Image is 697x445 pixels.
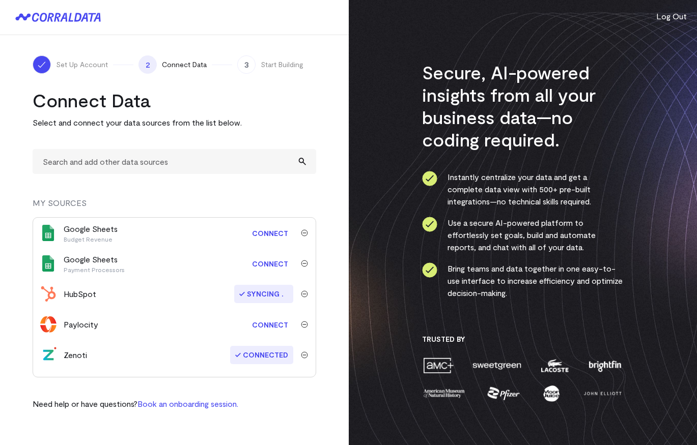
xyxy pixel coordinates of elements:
img: amnh-5afada46.png [422,384,466,402]
div: Google Sheets [64,223,118,243]
p: Need help or have questions? [33,398,238,410]
span: Connected [230,346,293,364]
a: Connect [247,224,293,243]
img: john-elliott-25751c40.png [582,384,623,402]
img: pfizer-e137f5fc.png [486,384,521,402]
span: Syncing [234,285,293,303]
h3: Trusted By [422,335,623,344]
h3: Secure, AI-powered insights from all your business data—no coding required. [422,61,623,151]
img: hubspot-c1e9301f.svg [40,286,57,302]
span: Set Up Account [56,60,108,70]
img: trash-40e54a27.svg [301,351,308,359]
div: MY SOURCES [33,197,316,217]
img: trash-40e54a27.svg [301,229,308,236]
p: Payment Processors [64,265,125,274]
li: Use a secure AI-powered platform to effortlessly set goals, build and automate reports, and chat ... [422,217,623,253]
img: lacoste-7a6b0538.png [540,357,570,374]
li: Instantly centralize your data and get a complete data view with 500+ pre-built integrations—no t... [422,171,623,207]
img: amc-0b11a8f1.png [422,357,455,374]
div: Zenoti [64,349,87,361]
div: Paylocity [64,318,98,331]
img: zenoti-2086f9c1.png [40,347,57,363]
a: Book an onboarding session. [137,399,238,408]
span: 2 [138,55,157,74]
p: Select and connect your data sources from the list below. [33,116,316,129]
img: moon-juice-c312e729.png [541,384,562,402]
button: Log Out [656,10,687,22]
span: Connect Data [162,60,207,70]
div: HubSpot [64,288,96,300]
img: trash-40e54a27.svg [301,290,308,298]
p: Budget Revenue [64,235,118,243]
img: ico-check-circle-4b19435c.svg [422,262,437,278]
img: google_sheets-5a4bad8e.svg [40,225,57,241]
img: trash-40e54a27.svg [301,321,308,328]
div: Google Sheets [64,253,125,274]
li: Bring teams and data together in one easy-to-use interface to increase efficiency and optimize de... [422,262,623,299]
input: Search and add other data sources [33,149,316,174]
img: sweetgreen-1d1fb32c.png [471,357,522,374]
h2: Connect Data [33,89,316,111]
img: ico-check-white-5ff98cb1.svg [37,60,47,70]
span: 3 [237,55,256,74]
span: Start Building [261,60,303,70]
img: trash-40e54a27.svg [301,260,308,267]
img: google_sheets-5a4bad8e.svg [40,255,57,272]
img: brightfin-a251e171.png [587,357,623,374]
a: Connect [247,254,293,273]
img: ico-check-circle-4b19435c.svg [422,171,437,186]
a: Connect [247,315,293,334]
img: ico-check-circle-4b19435c.svg [422,217,437,232]
img: paylocity-4997edbb.svg [40,316,57,333]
